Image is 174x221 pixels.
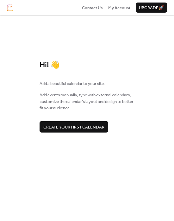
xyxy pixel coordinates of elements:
span: Upgrade 🚀 [139,5,164,11]
a: My Account [108,4,130,11]
div: Hi! 👋 [40,61,134,70]
span: Add events manually, sync with external calendars, customize the calendar's layout and design to ... [40,92,134,111]
span: Add a beautiful calendar to your site. [40,81,105,87]
button: Create your first calendar [40,121,108,132]
img: logo [7,4,13,11]
span: Contact Us [82,5,103,11]
span: Create your first calendar [43,124,104,130]
span: My Account [108,5,130,11]
a: Contact Us [82,4,103,11]
button: Upgrade🚀 [136,3,167,13]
